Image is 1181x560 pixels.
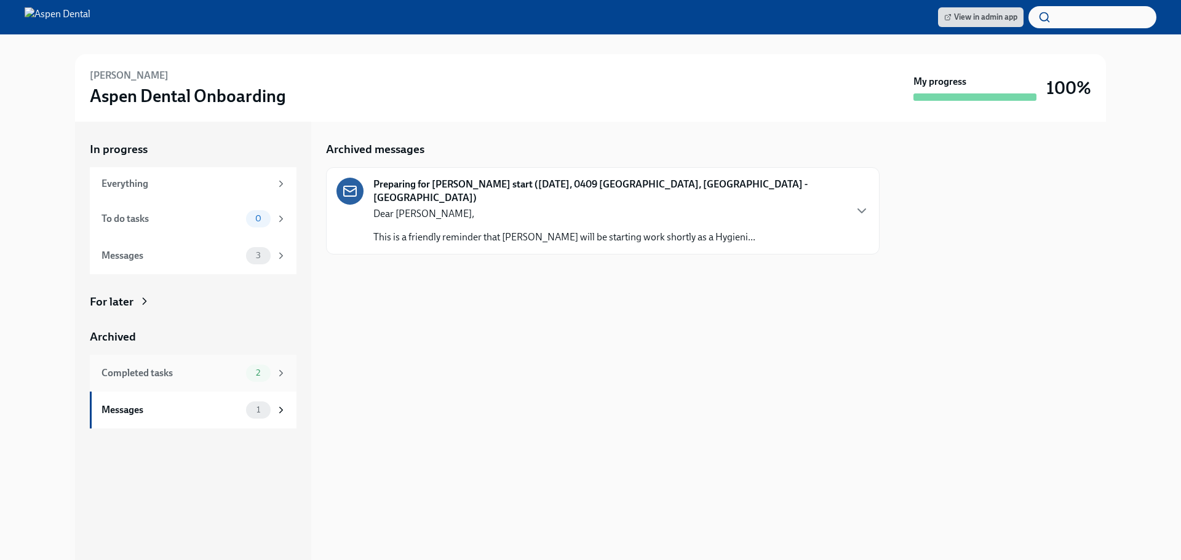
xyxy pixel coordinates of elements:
[90,329,296,345] a: Archived
[248,214,269,223] span: 0
[90,141,296,157] a: In progress
[913,75,966,89] strong: My progress
[938,7,1024,27] a: View in admin app
[249,405,268,414] span: 1
[373,178,845,205] strong: Preparing for [PERSON_NAME] start ([DATE], 0409 [GEOGRAPHIC_DATA], [GEOGRAPHIC_DATA] - [GEOGRAPHI...
[249,368,268,377] span: 2
[90,355,296,392] a: Completed tasks2
[90,85,286,107] h3: Aspen Dental Onboarding
[90,69,169,82] h6: [PERSON_NAME]
[249,251,268,260] span: 3
[326,141,424,157] h5: Archived messages
[101,212,241,226] div: To do tasks
[25,7,90,27] img: Aspen Dental
[90,237,296,274] a: Messages3
[101,249,241,262] div: Messages
[373,231,755,244] p: This is a friendly reminder that [PERSON_NAME] will be starting work shortly as a Hygieni...
[90,167,296,200] a: Everything
[373,207,755,221] p: Dear [PERSON_NAME],
[90,200,296,237] a: To do tasks0
[1046,77,1091,99] h3: 100%
[101,366,241,380] div: Completed tasks
[90,392,296,428] a: Messages1
[90,294,296,310] a: For later
[90,294,133,310] div: For later
[101,177,271,191] div: Everything
[944,11,1017,23] span: View in admin app
[101,403,241,417] div: Messages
